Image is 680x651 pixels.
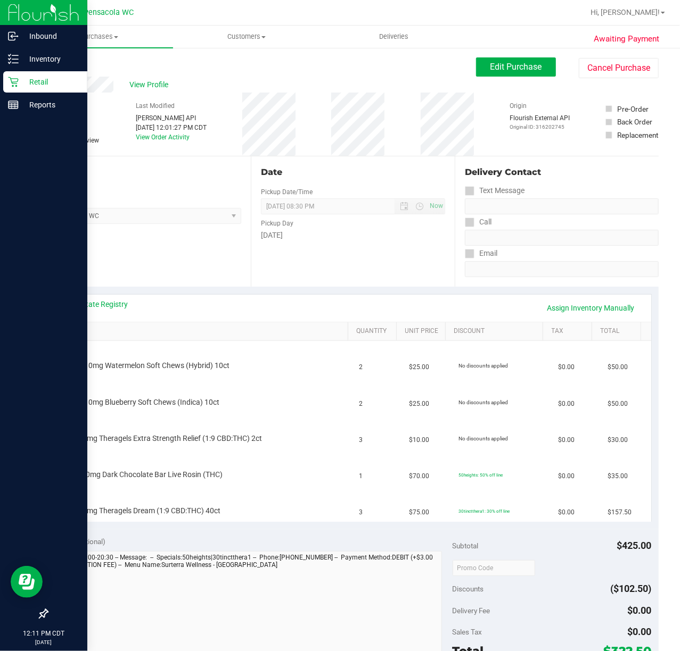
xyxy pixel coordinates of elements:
[173,26,321,48] a: Customers
[19,76,83,88] p: Retail
[490,62,542,72] span: Edit Purchase
[458,472,503,478] span: 50heights: 50% off line
[458,363,508,369] span: No discounts applied
[617,540,652,551] span: $425.00
[608,435,628,445] span: $30.00
[611,583,652,594] span: ($102.50)
[558,507,575,518] span: $0.00
[136,123,207,132] div: [DATE] 12:01:27 PM CDT
[594,33,660,45] span: Awaiting Payment
[356,327,392,336] a: Quantity
[129,79,172,90] span: View Profile
[409,399,429,409] span: $25.00
[409,435,429,445] span: $10.00
[359,362,363,372] span: 2
[359,507,363,518] span: 3
[67,361,230,371] span: WNA 10mg Watermelon Soft Chews (Hybrid) 10ct
[510,101,527,111] label: Origin
[359,471,363,481] span: 1
[409,507,429,518] span: $75.00
[5,629,83,638] p: 12:11 PM CDT
[465,230,659,246] input: Format: (999) 999-9999
[19,98,83,111] p: Reports
[67,470,223,480] span: HT 200mg Dark Chocolate Bar Live Rosin (THC)
[5,638,83,646] p: [DATE]
[453,541,479,550] span: Subtotal
[608,399,628,409] span: $50.00
[558,435,575,445] span: $0.00
[465,214,491,230] label: Call
[465,198,659,214] input: Format: (999) 999-9999
[19,53,83,65] p: Inventory
[67,397,220,407] span: WNA 10mg Blueberry Soft Chews (Indica) 10ct
[405,327,441,336] a: Unit Price
[608,362,628,372] span: $50.00
[510,113,570,131] div: Flourish External API
[458,399,508,405] span: No discounts applied
[67,506,221,516] span: SW 10mg Theragels Dream (1:9 CBD:THC) 40ct
[454,327,539,336] a: Discount
[67,433,263,444] span: SW 25mg Theragels Extra Strength Relief (1:9 CBD:THC) 2ct
[552,327,588,336] a: Tax
[261,230,445,241] div: [DATE]
[458,508,510,514] span: 30tinctthera1: 30% off line
[136,101,175,111] label: Last Modified
[558,362,575,372] span: $0.00
[510,123,570,131] p: Original ID: 316202745
[465,246,497,261] label: Email
[608,507,632,518] span: $157.50
[600,327,636,336] a: Total
[19,30,83,43] p: Inbound
[628,626,652,637] span: $0.00
[84,8,134,17] span: Pensacola WC
[617,116,652,127] div: Back Order
[628,605,652,616] span: $0.00
[136,113,207,123] div: [PERSON_NAME] API
[8,99,19,110] inline-svg: Reports
[359,435,363,445] span: 3
[453,606,490,615] span: Delivery Fee
[465,183,525,198] label: Text Message
[409,471,429,481] span: $70.00
[458,436,508,441] span: No discounts applied
[47,166,241,179] div: Location
[617,130,658,140] div: Replacement
[26,26,173,48] a: Purchases
[558,399,575,409] span: $0.00
[608,471,628,481] span: $35.00
[365,32,423,41] span: Deliveries
[174,32,320,41] span: Customers
[136,133,190,141] a: View Order Activity
[579,58,659,78] button: Cancel Purchase
[261,166,445,179] div: Date
[453,579,484,598] span: Discounts
[11,566,43,598] iframe: Resource center
[64,299,128,310] a: View State Registry
[465,166,659,179] div: Delivery Contact
[320,26,468,48] a: Deliveries
[453,560,535,576] input: Promo Code
[453,628,482,636] span: Sales Tax
[409,362,429,372] span: $25.00
[476,57,556,77] button: Edit Purchase
[26,32,173,41] span: Purchases
[617,104,649,114] div: Pre-Order
[8,77,19,87] inline-svg: Retail
[540,299,642,317] a: Assign Inventory Manually
[261,187,313,197] label: Pickup Date/Time
[8,31,19,41] inline-svg: Inbound
[63,327,343,336] a: SKU
[591,8,660,16] span: Hi, [PERSON_NAME]!
[8,54,19,64] inline-svg: Inventory
[558,471,575,481] span: $0.00
[359,399,363,409] span: 2
[261,219,293,228] label: Pickup Day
